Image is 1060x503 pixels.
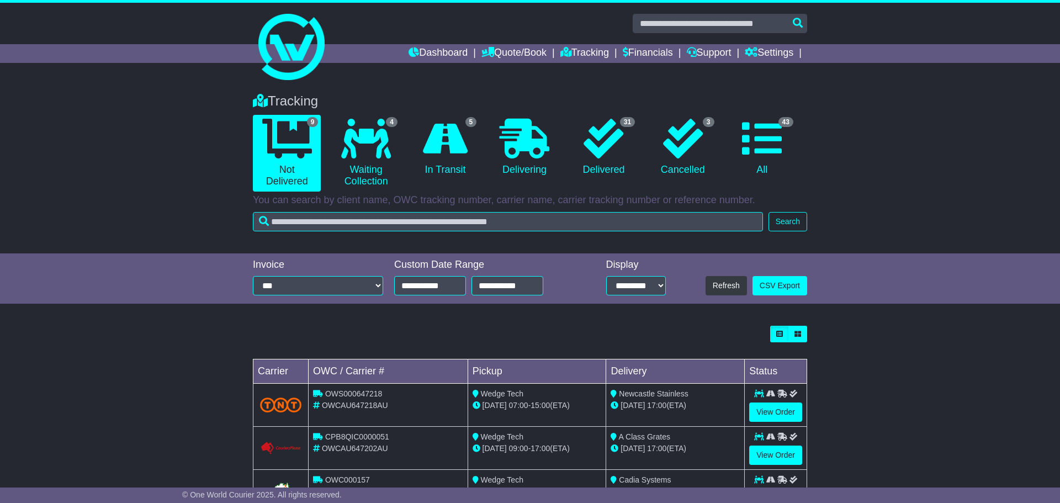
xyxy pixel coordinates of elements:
span: Cadia Systems [619,475,671,484]
td: Status [745,359,807,384]
span: 15:00 [531,401,550,410]
span: CPB8QIC0000051 [325,432,389,441]
a: View Order [749,446,802,465]
span: Wedge Tech [481,389,523,398]
td: OWC / Carrier # [309,359,468,384]
td: Carrier [253,359,309,384]
span: [DATE] [621,401,645,410]
p: You can search by client name, OWC tracking number, carrier name, carrier tracking number or refe... [253,194,807,207]
td: Pickup [468,359,606,384]
a: Quote/Book [481,44,547,63]
a: CSV Export [752,276,807,295]
div: - (ETA) [473,400,602,411]
span: OWC000157 [325,475,370,484]
span: 09:00 [509,444,528,453]
button: Search [768,212,807,231]
a: Financials [623,44,673,63]
button: Refresh [706,276,747,295]
a: View Order [749,403,802,422]
img: TNT_Domestic.png [260,398,301,412]
div: (ETA) [611,400,740,411]
a: 31 Delivered [570,115,638,180]
span: 9 [307,117,319,127]
span: 17:00 [531,444,550,453]
a: 9 Not Delivered [253,115,321,192]
a: 43 All [728,115,796,180]
span: [DATE] [621,444,645,453]
div: Custom Date Range [394,259,571,271]
div: (ETA) [611,443,740,454]
span: Newcastle Stainless [619,389,688,398]
td: Delivery [606,359,745,384]
div: Tracking [247,93,813,109]
span: OWCAU647202AU [322,444,388,453]
a: 3 Cancelled [649,115,717,180]
span: Wedge Tech [481,432,523,441]
a: Settings [745,44,793,63]
img: GetCarrierServiceLogo [260,442,301,455]
a: Dashboard [409,44,468,63]
div: - (ETA) [473,443,602,454]
span: 43 [778,117,793,127]
a: Delivering [490,115,558,180]
span: 31 [620,117,635,127]
span: 4 [386,117,397,127]
a: 4 Waiting Collection [332,115,400,192]
a: 5 In Transit [411,115,479,180]
span: 3 [703,117,714,127]
img: GetCarrierServiceLogo [268,481,293,503]
a: Support [687,44,732,63]
span: [DATE] [483,444,507,453]
span: 17:00 [647,444,666,453]
a: Tracking [560,44,609,63]
span: OWS000647218 [325,389,383,398]
div: Display [606,259,666,271]
span: 5 [465,117,477,127]
span: A Class Grates [619,432,670,441]
span: Wedge Tech [GEOGRAPHIC_DATA] [473,475,553,496]
span: 07:00 [509,401,528,410]
span: OWCAU647218AU [322,401,388,410]
span: [DATE] [483,401,507,410]
div: Invoice [253,259,383,271]
span: 17:00 [647,401,666,410]
div: (ETA) [611,486,740,497]
span: © One World Courier 2025. All rights reserved. [182,490,342,499]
